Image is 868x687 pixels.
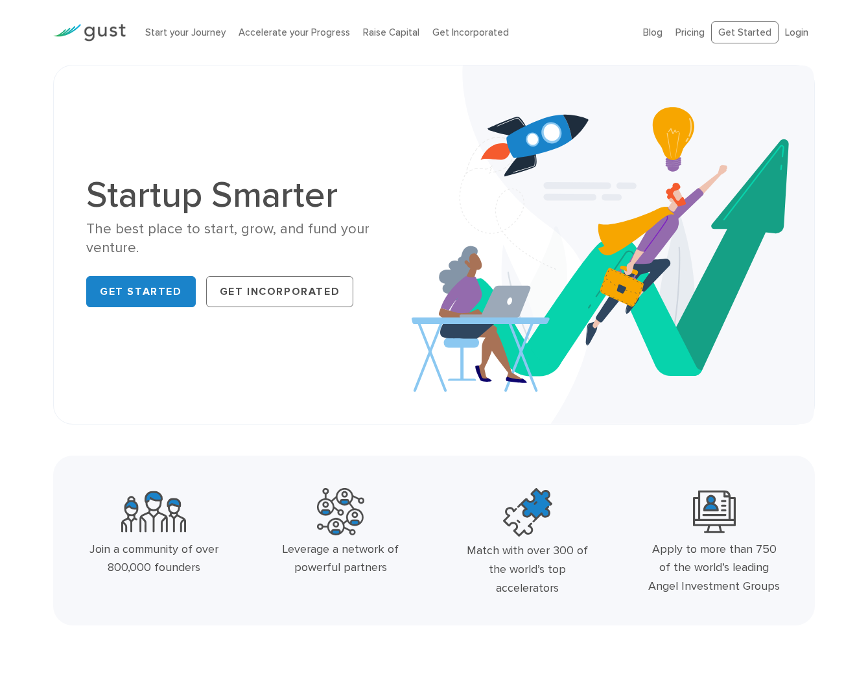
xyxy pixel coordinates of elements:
[503,488,552,537] img: Top Accelerators
[274,541,408,578] div: Leverage a network of powerful partners
[206,276,354,307] a: Get Incorporated
[643,27,663,38] a: Blog
[317,488,364,535] img: Powerful Partners
[785,27,808,38] a: Login
[87,541,221,578] div: Join a community of over 800,000 founders
[693,488,736,535] img: Leading Angel Investment
[460,542,594,598] div: Match with over 300 of the world’s top accelerators
[121,488,186,535] img: Community Founders
[432,27,509,38] a: Get Incorporated
[412,65,815,424] img: Startup Smarter Hero
[239,27,350,38] a: Accelerate your Progress
[86,220,425,258] div: The best place to start, grow, and fund your venture.
[648,541,782,596] div: Apply to more than 750 of the world’s leading Angel Investment Groups
[86,276,196,307] a: Get Started
[363,27,419,38] a: Raise Capital
[145,27,226,38] a: Start your Journey
[675,27,705,38] a: Pricing
[711,21,779,44] a: Get Started
[53,24,126,41] img: Gust Logo
[86,177,425,213] h1: Startup Smarter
